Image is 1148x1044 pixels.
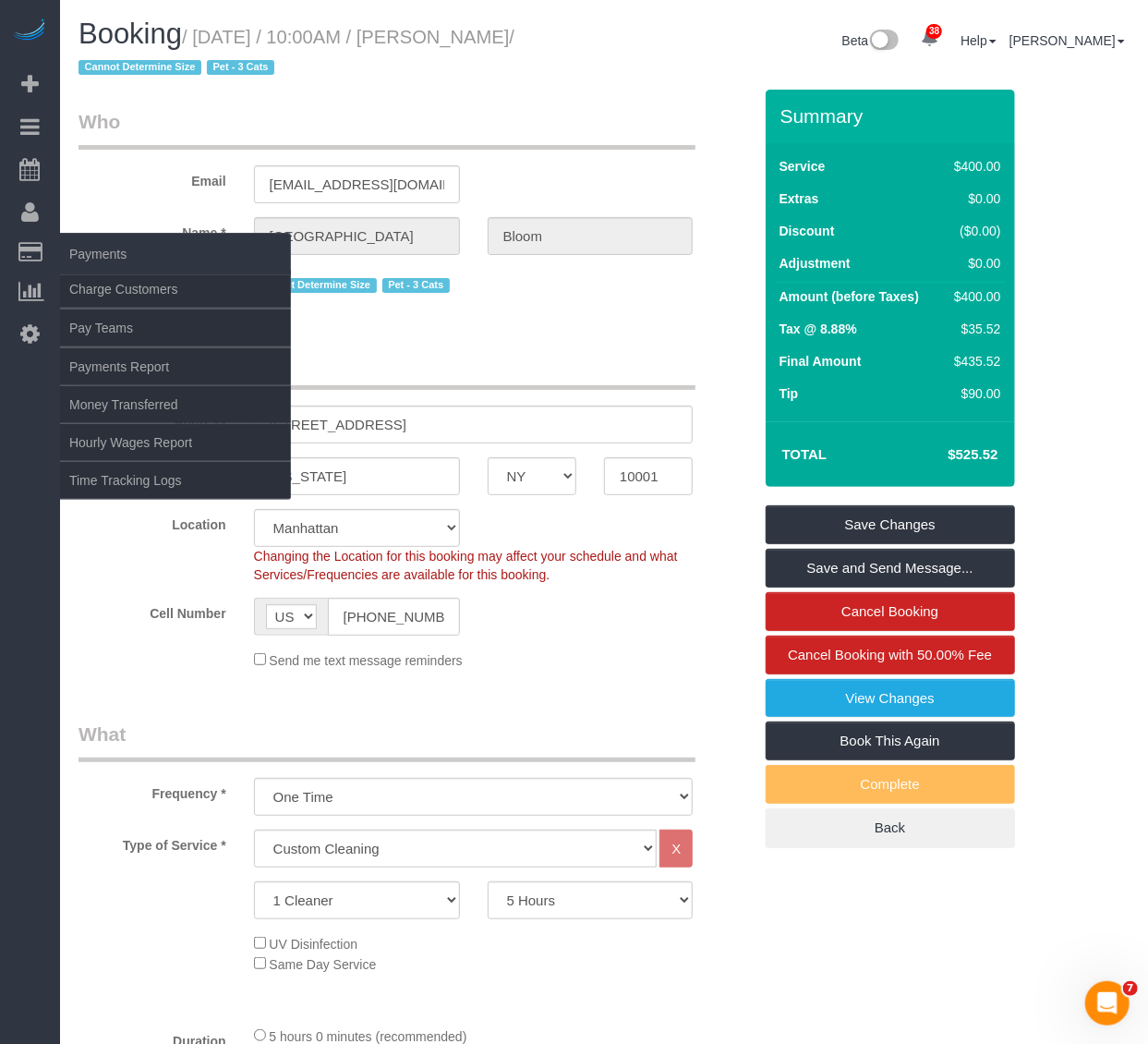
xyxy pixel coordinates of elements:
[60,348,291,385] a: Payments Report
[79,18,182,50] span: Booking
[254,217,460,255] input: First Name
[254,165,460,203] input: Email
[788,647,992,662] span: Cancel Booking with 50.00% Fee
[766,808,1015,847] a: Back
[269,937,357,952] span: UV Disinfection
[65,217,240,242] label: Name *
[961,33,997,48] a: Help
[79,27,514,79] small: / [DATE] / 10:00AM / [PERSON_NAME]
[65,509,240,534] label: Location
[947,254,1000,273] div: $0.00
[60,270,291,500] ul: Payments
[254,278,377,293] span: Cannot Determine Size
[947,222,1000,240] div: ($0.00)
[912,18,948,59] a: 38
[79,60,201,75] span: Cannot Determine Size
[892,447,997,463] h4: $525.52
[1009,33,1125,48] a: [PERSON_NAME]
[60,386,291,423] a: Money Transferred
[65,165,240,190] label: Email
[926,24,942,39] span: 38
[868,30,899,54] img: New interface
[382,278,450,293] span: Pet - 3 Cats
[79,721,695,762] legend: What
[766,679,1015,718] a: View Changes
[779,384,799,403] label: Tip
[11,18,48,44] img: Automaid Logo
[60,271,291,308] a: Charge Customers
[842,33,900,48] a: Beta
[779,320,857,338] label: Tax @ 8.88%
[947,157,1000,176] div: $400.00
[65,830,240,855] label: Type of Service *
[60,233,291,275] span: Payments
[207,60,274,75] span: Pet - 3 Cats
[947,352,1000,370] div: $435.52
[604,457,693,495] input: Zip Code
[947,384,1000,403] div: $90.00
[65,778,240,803] label: Frequency *
[779,254,851,273] label: Adjustment
[1123,981,1138,996] span: 7
[780,105,1006,127] h3: Summary
[60,310,291,346] a: Pay Teams
[766,722,1015,760] a: Book This Again
[79,348,695,390] legend: Where
[60,462,291,499] a: Time Tracking Logs
[488,217,694,255] input: Last Name
[254,457,460,495] input: City
[254,549,678,582] span: Changing the Location for this booking may affect your schedule and what Services/Frequencies are...
[779,157,826,176] label: Service
[947,189,1000,208] div: $0.00
[947,320,1000,338] div: $35.52
[779,352,862,370] label: Final Amount
[766,592,1015,631] a: Cancel Booking
[65,598,240,623] label: Cell Number
[79,108,695,150] legend: Who
[782,446,828,462] strong: Total
[766,549,1015,588] a: Save and Send Message...
[779,222,835,240] label: Discount
[328,598,460,636] input: Cell Number
[60,424,291,461] a: Hourly Wages Report
[1085,981,1130,1026] iframe: Intercom live chat
[947,287,1000,306] div: $400.00
[766,505,1015,544] a: Save Changes
[269,653,462,668] span: Send me text message reminders
[269,957,376,972] span: Same Day Service
[779,287,919,306] label: Amount (before Taxes)
[766,636,1015,674] a: Cancel Booking with 50.00% Fee
[779,189,819,208] label: Extras
[269,1029,466,1044] span: 5 hours 0 minutes (recommended)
